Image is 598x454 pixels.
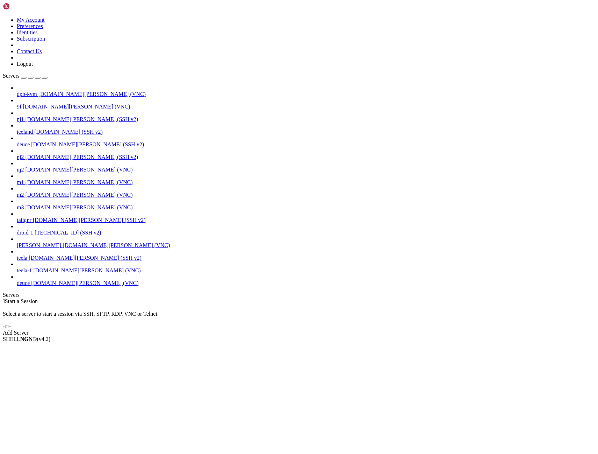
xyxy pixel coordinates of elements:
a: nj2 [DOMAIN_NAME][PERSON_NAME] (SSH v2) [17,154,595,160]
a: dpb-kvm [DOMAIN_NAME][PERSON_NAME] (VNC) [17,91,595,97]
span: teela-1 [17,267,32,273]
li: teela-1 [DOMAIN_NAME][PERSON_NAME] (VNC) [17,261,595,274]
a: deuce [DOMAIN_NAME][PERSON_NAME] (VNC) [17,280,595,286]
li: [PERSON_NAME] [DOMAIN_NAME][PERSON_NAME] (VNC) [17,236,595,249]
span: [DOMAIN_NAME][PERSON_NAME] (VNC) [31,280,138,286]
b: NGN [20,336,33,342]
li: deuce [DOMAIN_NAME][PERSON_NAME] (VNC) [17,274,595,286]
span: m3 [17,204,24,210]
span: [DOMAIN_NAME] (SSH v2) [34,129,103,135]
li: m2 [DOMAIN_NAME][PERSON_NAME] (VNC) [17,186,595,198]
span: [PERSON_NAME] [17,242,61,248]
span: [DOMAIN_NAME][PERSON_NAME] (VNC) [25,179,132,185]
a: 9f [DOMAIN_NAME][PERSON_NAME] (VNC) [17,104,595,110]
span: dpb-kvm [17,91,37,97]
li: nj2 [DOMAIN_NAME][PERSON_NAME] (SSH v2) [17,148,595,160]
a: [PERSON_NAME] [DOMAIN_NAME][PERSON_NAME] (VNC) [17,242,595,249]
span: 4.2.0 [37,336,51,342]
span: [TECHNICAL_ID] (SSH v2) [35,230,101,236]
span: m2 [17,192,24,198]
li: tailgnr [DOMAIN_NAME][PERSON_NAME] (SSH v2) [17,211,595,223]
li: m1 [DOMAIN_NAME][PERSON_NAME] (VNC) [17,173,595,186]
li: m3 [DOMAIN_NAME][PERSON_NAME] (VNC) [17,198,595,211]
a: Identities [17,29,38,35]
span: nj2 [17,154,24,160]
span: [DOMAIN_NAME][PERSON_NAME] (SSH v2) [31,141,144,147]
div: Servers [3,292,595,298]
li: nj1 [DOMAIN_NAME][PERSON_NAME] (SSH v2) [17,110,595,123]
li: deuce [DOMAIN_NAME][PERSON_NAME] (SSH v2) [17,135,595,148]
span: [DOMAIN_NAME][PERSON_NAME] (SSH v2) [29,255,142,261]
span: [DOMAIN_NAME][PERSON_NAME] (SSH v2) [25,116,138,122]
span: 9f [17,104,21,110]
div: Select a server to start a session via SSH, SFTP, RDP, VNC or Telnet. -or- [3,305,595,330]
a: tailgnr [DOMAIN_NAME][PERSON_NAME] (SSH v2) [17,217,595,223]
span: [DOMAIN_NAME][PERSON_NAME] (SSH v2) [33,217,146,223]
span: [DOMAIN_NAME][PERSON_NAME] (VNC) [63,242,170,248]
a: iceland [DOMAIN_NAME] (SSH v2) [17,129,595,135]
span: [DOMAIN_NAME][PERSON_NAME] (VNC) [38,91,146,97]
li: teela [DOMAIN_NAME][PERSON_NAME] (SSH v2) [17,249,595,261]
li: nj2 [DOMAIN_NAME][PERSON_NAME] (VNC) [17,160,595,173]
span: teela [17,255,27,261]
span: m1 [17,179,24,185]
span: [DOMAIN_NAME][PERSON_NAME] (SSH v2) [25,154,138,160]
span: Servers [3,73,20,79]
a: teela-1 [DOMAIN_NAME][PERSON_NAME] (VNC) [17,267,595,274]
span: [DOMAIN_NAME][PERSON_NAME] (VNC) [25,167,132,173]
li: 9f [DOMAIN_NAME][PERSON_NAME] (VNC) [17,97,595,110]
span: nj2 [17,167,24,173]
span: [DOMAIN_NAME][PERSON_NAME] (VNC) [34,267,141,273]
a: Subscription [17,36,45,42]
span: [DOMAIN_NAME][PERSON_NAME] (VNC) [25,204,132,210]
span: Start a Session [5,298,38,304]
li: dpb-kvm [DOMAIN_NAME][PERSON_NAME] (VNC) [17,85,595,97]
span: [DOMAIN_NAME][PERSON_NAME] (VNC) [23,104,130,110]
a: nj1 [DOMAIN_NAME][PERSON_NAME] (SSH v2) [17,116,595,123]
span: deuce [17,141,30,147]
span:  [3,298,5,304]
a: m1 [DOMAIN_NAME][PERSON_NAME] (VNC) [17,179,595,186]
span: tailgnr [17,217,31,223]
li: droid-1 [TECHNICAL_ID] (SSH v2) [17,223,595,236]
a: Preferences [17,23,43,29]
span: SHELL © [3,336,50,342]
span: droid-1 [17,230,33,236]
li: iceland [DOMAIN_NAME] (SSH v2) [17,123,595,135]
img: Shellngn [3,3,43,10]
div: Add Server [3,330,595,336]
a: m2 [DOMAIN_NAME][PERSON_NAME] (VNC) [17,192,595,198]
span: deuce [17,280,30,286]
a: Contact Us [17,48,42,54]
span: iceland [17,129,33,135]
a: Servers [3,73,48,79]
a: m3 [DOMAIN_NAME][PERSON_NAME] (VNC) [17,204,595,211]
a: teela [DOMAIN_NAME][PERSON_NAME] (SSH v2) [17,255,595,261]
a: Logout [17,61,33,67]
span: nj1 [17,116,24,122]
a: nj2 [DOMAIN_NAME][PERSON_NAME] (VNC) [17,167,595,173]
a: droid-1 [TECHNICAL_ID] (SSH v2) [17,230,595,236]
a: deuce [DOMAIN_NAME][PERSON_NAME] (SSH v2) [17,141,595,148]
a: My Account [17,17,45,23]
span: [DOMAIN_NAME][PERSON_NAME] (VNC) [25,192,132,198]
